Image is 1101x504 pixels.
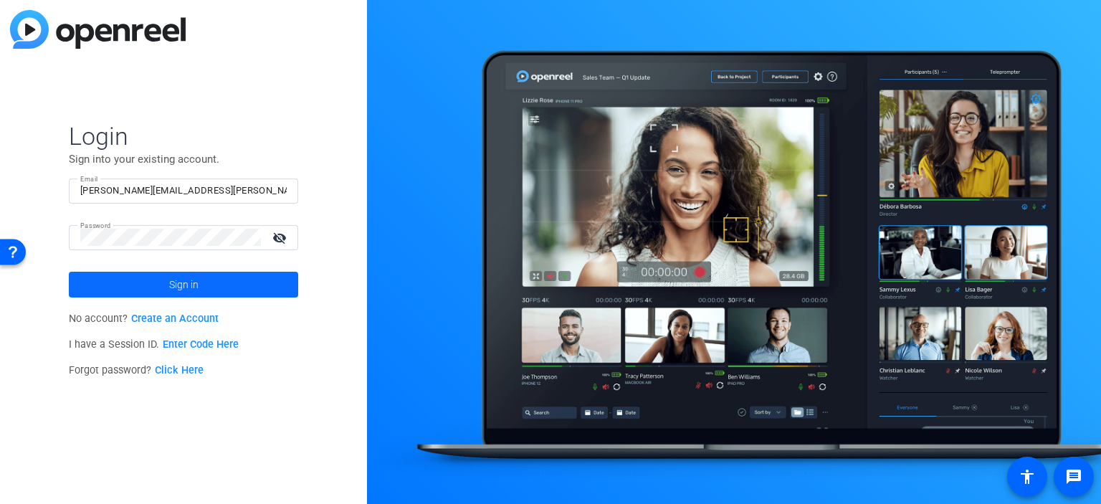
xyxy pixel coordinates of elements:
[80,175,98,183] mat-label: Email
[69,313,219,325] span: No account?
[169,267,199,303] span: Sign in
[264,227,298,248] mat-icon: visibility_off
[69,272,298,298] button: Sign in
[80,222,111,229] mat-label: Password
[69,121,298,151] span: Login
[69,338,239,351] span: I have a Session ID.
[69,151,298,167] p: Sign into your existing account.
[163,338,239,351] a: Enter Code Here
[1065,468,1082,485] mat-icon: message
[155,364,204,376] a: Click Here
[131,313,219,325] a: Create an Account
[80,182,287,199] input: Enter Email Address
[1019,468,1036,485] mat-icon: accessibility
[69,364,204,376] span: Forgot password?
[10,10,186,49] img: blue-gradient.svg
